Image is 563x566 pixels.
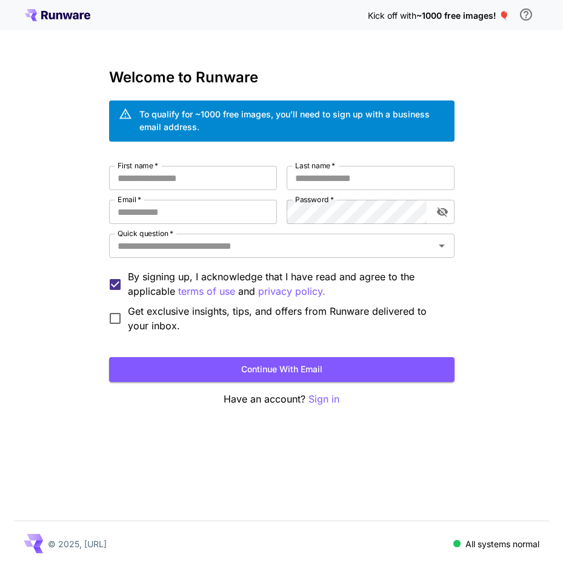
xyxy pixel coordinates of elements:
p: All systems normal [465,538,539,550]
p: © 2025, [URL] [48,538,107,550]
button: Continue with email [109,357,455,382]
button: Sign in [308,392,339,407]
button: By signing up, I acknowledge that I have read and agree to the applicable and privacy policy. [178,284,235,299]
div: To qualify for ~1000 free images, you’ll need to sign up with a business email address. [139,108,445,133]
p: terms of use [178,284,235,299]
span: ~1000 free images! 🎈 [416,10,509,21]
button: Open [433,237,450,254]
label: First name [118,160,158,171]
p: privacy policy. [258,284,325,299]
p: By signing up, I acknowledge that I have read and agree to the applicable and [128,269,445,299]
button: By signing up, I acknowledge that I have read and agree to the applicable terms of use and [258,284,325,299]
p: Have an account? [109,392,455,407]
button: toggle password visibility [431,201,453,223]
span: Get exclusive insights, tips, and offers from Runware delivered to your inbox. [128,304,445,333]
span: Kick off with [368,10,416,21]
label: Email [118,194,141,205]
label: Quick question [118,228,173,239]
h3: Welcome to Runware [109,69,455,86]
button: In order to qualify for free credit, you need to sign up with a business email address and click ... [514,2,538,27]
label: Last name [295,160,335,171]
label: Password [295,194,334,205]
